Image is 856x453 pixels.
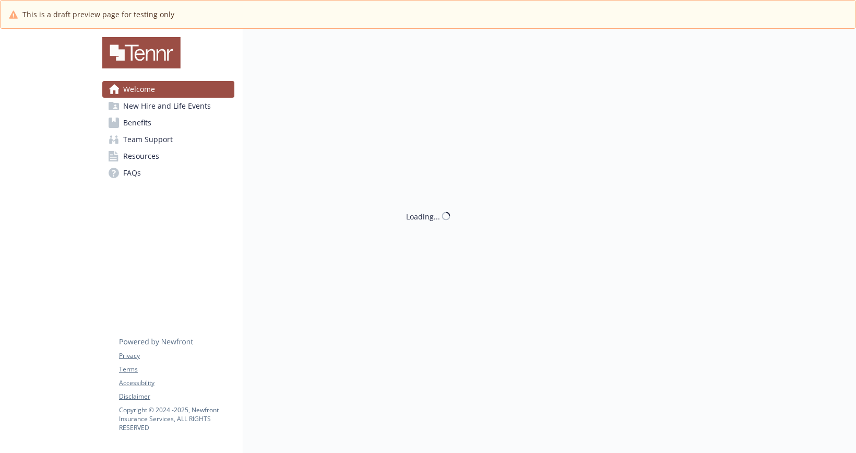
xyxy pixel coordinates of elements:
a: Terms [119,365,234,374]
span: This is a draft preview page for testing only [22,9,174,20]
p: Copyright © 2024 - 2025 , Newfront Insurance Services, ALL RIGHTS RESERVED [119,405,234,432]
span: Welcome [123,81,155,98]
a: Benefits [102,114,234,131]
span: New Hire and Life Events [123,98,211,114]
span: Resources [123,148,159,165]
div: Loading... [406,211,440,222]
span: Team Support [123,131,173,148]
a: Team Support [102,131,234,148]
a: New Hire and Life Events [102,98,234,114]
a: FAQs [102,165,234,181]
span: Benefits [123,114,151,131]
a: Disclaimer [119,392,234,401]
span: FAQs [123,165,141,181]
a: Resources [102,148,234,165]
a: Accessibility [119,378,234,388]
a: Welcome [102,81,234,98]
a: Privacy [119,351,234,361]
